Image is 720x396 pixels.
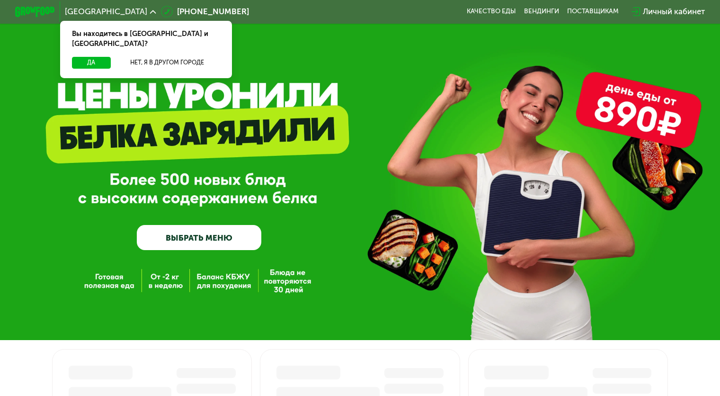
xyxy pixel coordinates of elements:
[115,57,220,69] button: Нет, я в другом городе
[643,6,705,18] div: Личный кабинет
[60,21,232,57] div: Вы находитесь в [GEOGRAPHIC_DATA] и [GEOGRAPHIC_DATA]?
[137,225,261,250] a: ВЫБРАТЬ МЕНЮ
[72,57,110,69] button: Да
[467,8,516,16] a: Качество еды
[161,6,249,18] a: [PHONE_NUMBER]
[524,8,559,16] a: Вендинги
[65,8,147,16] span: [GEOGRAPHIC_DATA]
[567,8,619,16] div: поставщикам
